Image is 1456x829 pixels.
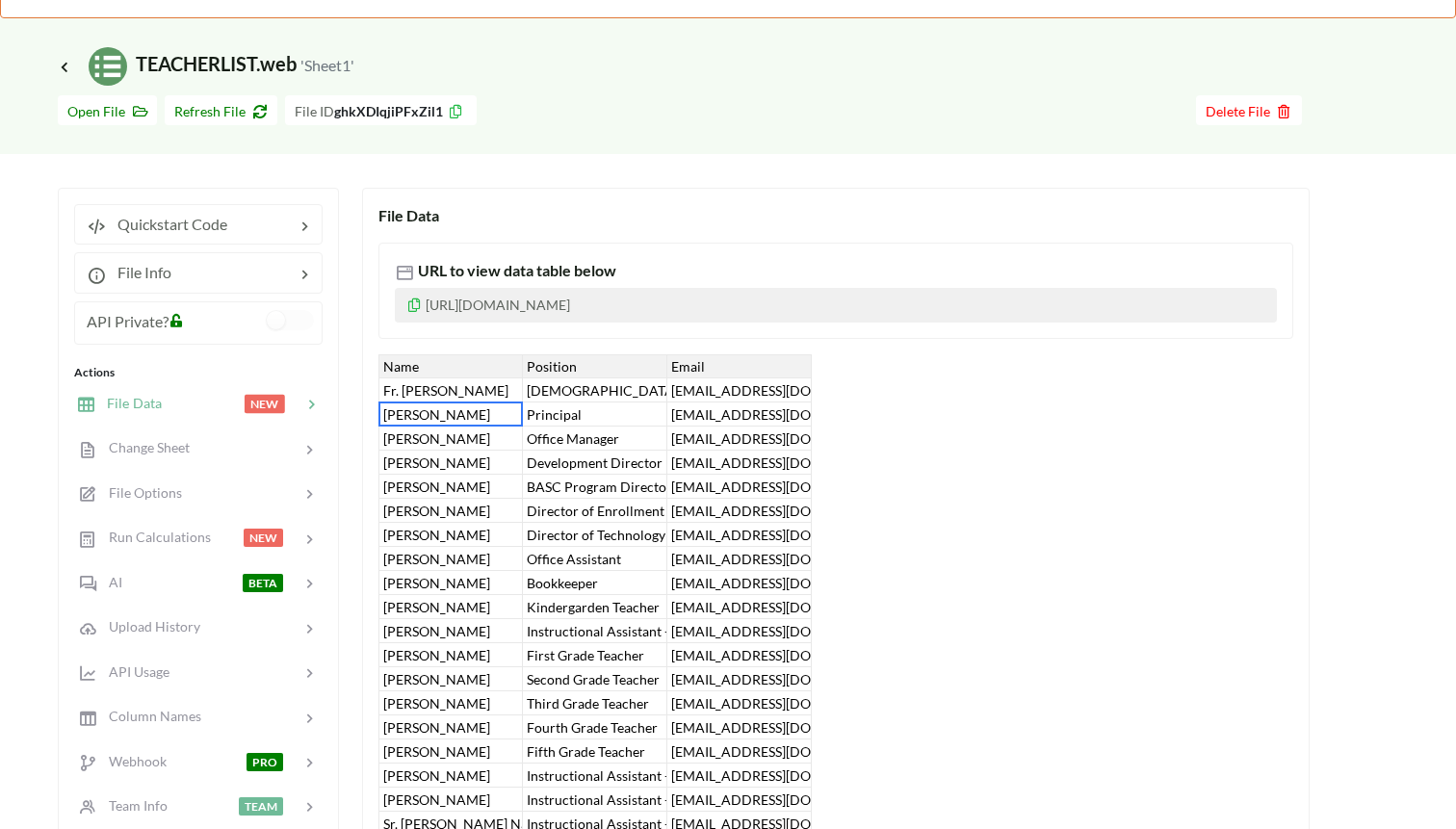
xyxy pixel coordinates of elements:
[97,797,168,814] span: Team Info
[97,484,182,501] span: File Options
[87,312,169,330] span: API Private?
[106,263,171,281] span: File Info
[667,643,812,667] div: [EMAIL_ADDRESS][DOMAIN_NAME]
[523,788,667,812] div: Instructional Assistant - Fourth Grade
[523,643,667,667] div: First Grade Teacher
[523,715,667,739] div: Fourth Grade Teacher
[523,402,667,427] div: Principal
[97,753,167,769] span: Webhook
[523,523,667,547] div: Director of Technology
[97,663,169,680] span: API Usage
[378,427,523,451] div: [PERSON_NAME]
[667,523,812,547] div: [EMAIL_ADDRESS][DOMAIN_NAME]
[300,56,354,74] small: 'Sheet1'
[667,764,812,788] div: [EMAIL_ADDRESS][DOMAIN_NAME]
[378,354,523,378] div: Name
[67,103,147,119] span: Open File
[523,378,667,402] div: [DEMOGRAPHIC_DATA]
[97,574,122,590] span: AI
[523,354,667,378] div: Position
[378,739,523,764] div: [PERSON_NAME]
[667,354,812,378] div: Email
[667,402,812,427] div: [EMAIL_ADDRESS][DOMAIN_NAME]
[523,547,667,571] div: Office Assistant
[667,571,812,595] div: [EMAIL_ADDRESS][DOMAIN_NAME]
[378,523,523,547] div: [PERSON_NAME]
[97,529,211,545] span: Run Calculations
[523,739,667,764] div: Fifth Grade Teacher
[174,103,268,119] span: Refresh File
[245,395,285,413] span: NEW
[1196,95,1302,125] button: Delete File
[58,95,157,125] button: Open File
[667,378,812,402] div: [EMAIL_ADDRESS][DOMAIN_NAME]
[523,451,667,475] div: Development Director
[334,103,443,119] b: ghkXDIqjiPFxZil1
[523,427,667,451] div: Office Manager
[667,691,812,715] div: [EMAIL_ADDRESS][DOMAIN_NAME]
[667,619,812,643] div: [EMAIL_ADDRESS][DOMAIN_NAME]
[667,739,812,764] div: [EMAIL_ADDRESS][DOMAIN_NAME]
[378,451,523,475] div: [PERSON_NAME]
[667,667,812,691] div: [EMAIL_ADDRESS][DOMAIN_NAME]
[523,595,667,619] div: Kindergarden Teacher
[97,618,200,635] span: Upload History
[244,529,283,547] span: NEW
[667,427,812,451] div: [EMAIL_ADDRESS][DOMAIN_NAME]
[667,451,812,475] div: [EMAIL_ADDRESS][DOMAIN_NAME]
[97,439,190,455] span: Change Sheet
[523,499,667,523] div: Director of Enrollment & Marketing
[239,797,283,816] span: TEAM
[378,402,523,427] div: [PERSON_NAME]
[667,475,812,499] div: [EMAIL_ADDRESS][DOMAIN_NAME]
[378,499,523,523] div: [PERSON_NAME]
[523,571,667,595] div: Bookkeeper
[523,619,667,643] div: Instructional Assistant - Kindergarden
[523,764,667,788] div: Instructional Assistant - Second Grade
[523,475,667,499] div: BASC Program Director
[378,571,523,595] div: [PERSON_NAME]
[97,708,201,724] span: Column Names
[1206,103,1292,119] span: Delete File
[378,667,523,691] div: [PERSON_NAME]
[378,764,523,788] div: [PERSON_NAME]
[378,619,523,643] div: [PERSON_NAME]
[378,595,523,619] div: [PERSON_NAME]
[378,475,523,499] div: [PERSON_NAME]
[378,691,523,715] div: [PERSON_NAME]
[667,715,812,739] div: [EMAIL_ADDRESS][DOMAIN_NAME]
[523,691,667,715] div: Third Grade Teacher
[89,47,127,86] img: /static/media/sheets.7a1b7961.svg
[523,667,667,691] div: Second Grade Teacher
[667,788,812,812] div: [EMAIL_ADDRESS][DOMAIN_NAME]
[378,788,523,812] div: [PERSON_NAME]
[95,395,162,411] span: File Data
[395,288,1277,323] p: [URL][DOMAIN_NAME]
[414,261,616,279] span: URL to view data table below
[378,547,523,571] div: [PERSON_NAME]
[106,215,227,233] span: Quickstart Code
[74,364,323,381] div: Actions
[247,753,283,771] span: PRO
[378,643,523,667] div: [PERSON_NAME]
[378,204,1293,227] div: File Data
[378,715,523,739] div: [PERSON_NAME]
[58,52,354,75] span: TEACHERLIST.web
[667,547,812,571] div: [EMAIL_ADDRESS][DOMAIN_NAME]
[378,378,523,402] div: Fr. [PERSON_NAME]
[165,95,277,125] button: Refresh File
[295,103,334,119] span: File ID
[243,574,283,592] span: BETA
[667,499,812,523] div: [EMAIL_ADDRESS][DOMAIN_NAME]
[667,595,812,619] div: [EMAIL_ADDRESS][DOMAIN_NAME]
